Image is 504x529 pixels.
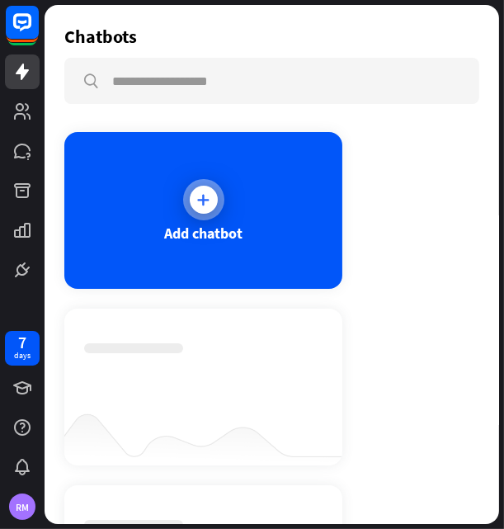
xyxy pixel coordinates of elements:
div: 7 [18,335,26,350]
button: Open LiveChat chat widget [13,7,63,56]
div: Chatbots [64,25,137,48]
a: 7 days [5,331,40,366]
div: Add chatbot [164,224,243,243]
div: RM [9,494,35,520]
div: days [14,350,31,361]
